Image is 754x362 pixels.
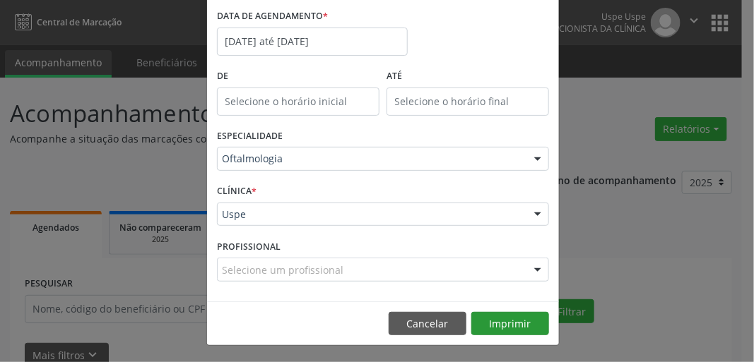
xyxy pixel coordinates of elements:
[217,88,379,116] input: Selecione o horário inicial
[217,236,281,258] label: PROFISSIONAL
[222,152,520,166] span: Oftalmologia
[217,126,283,147] label: ESPECIALIDADE
[222,207,520,222] span: Uspe
[217,181,257,203] label: CLÍNICA
[217,28,408,56] input: Selecione uma data ou intervalo
[387,88,549,116] input: Selecione o horário final
[389,312,466,336] button: Cancelar
[471,312,549,336] button: Imprimir
[222,263,343,277] span: Selecione um profissional
[387,66,549,88] label: ATÉ
[217,66,379,88] label: De
[217,6,328,28] label: DATA DE AGENDAMENTO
